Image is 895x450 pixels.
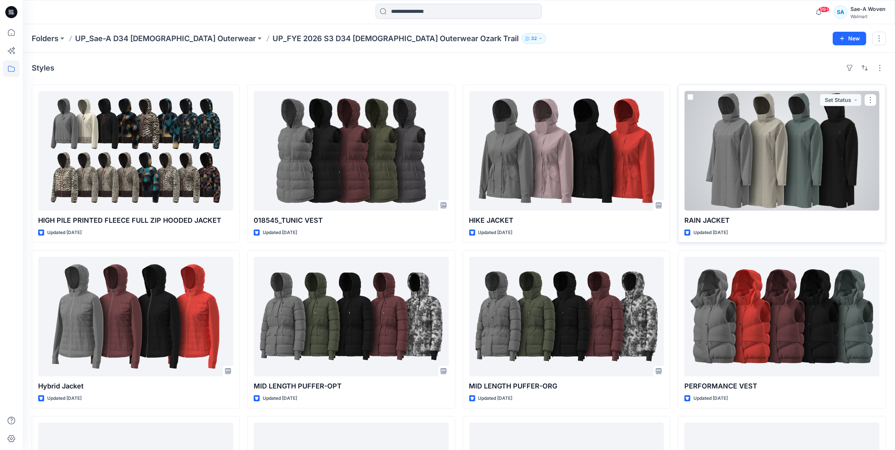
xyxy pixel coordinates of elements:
[47,395,82,402] p: Updated [DATE]
[32,63,54,72] h4: Styles
[522,33,546,44] button: 32
[478,395,513,402] p: Updated [DATE]
[469,215,664,226] p: HIKE JACKET
[531,34,537,43] p: 32
[850,14,886,19] div: Walmart
[38,215,233,226] p: HIGH PILE PRINTED FLEECE FULL ZIP HOODED JACKET
[469,91,664,211] a: HIKE JACKET
[834,5,847,19] div: SA
[478,229,513,237] p: Updated [DATE]
[47,229,82,237] p: Updated [DATE]
[693,395,728,402] p: Updated [DATE]
[38,381,233,391] p: Hybrid Jacket
[263,229,297,237] p: Updated [DATE]
[684,91,880,211] a: RAIN JACKET
[684,257,880,376] a: PERFORMANCE VEST
[818,6,830,12] span: 99+
[32,33,59,44] a: Folders
[273,33,519,44] p: UP_FYE 2026 S3 D34 [DEMOGRAPHIC_DATA] Outerwear Ozark Trail
[833,32,866,45] button: New
[254,91,449,211] a: 018545_TUNIC VEST
[38,257,233,376] a: Hybrid Jacket
[469,257,664,376] a: MID LENGTH PUFFER-ORG
[75,33,256,44] a: UP_Sae-A D34 [DEMOGRAPHIC_DATA] Outerwear
[254,215,449,226] p: 018545_TUNIC VEST
[38,91,233,211] a: HIGH PILE PRINTED FLEECE FULL ZIP HOODED JACKET
[684,381,880,391] p: PERFORMANCE VEST
[263,395,297,402] p: Updated [DATE]
[684,215,880,226] p: RAIN JACKET
[693,229,728,237] p: Updated [DATE]
[254,257,449,376] a: MID LENGTH PUFFER-OPT
[254,381,449,391] p: MID LENGTH PUFFER-OPT
[850,5,886,14] div: Sae-A Woven
[469,381,664,391] p: MID LENGTH PUFFER-ORG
